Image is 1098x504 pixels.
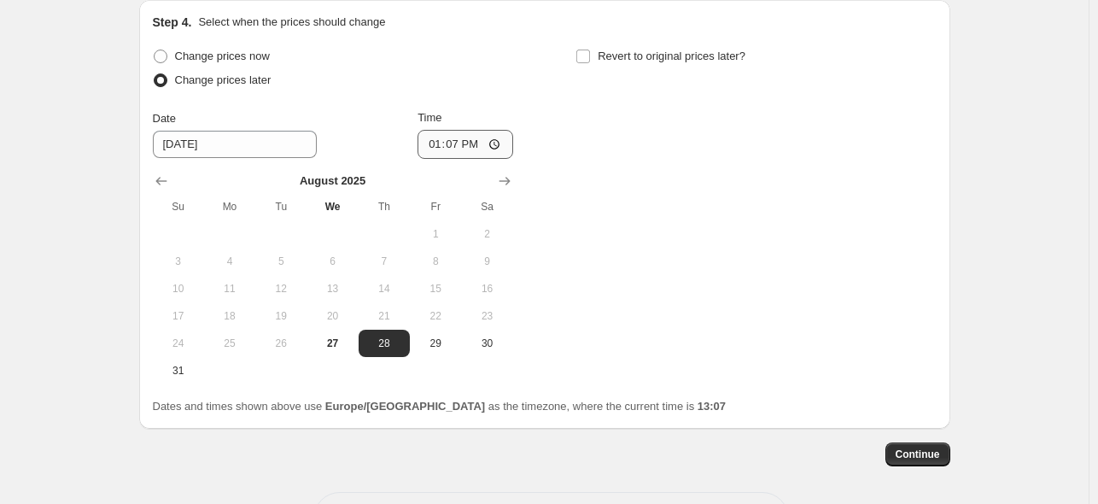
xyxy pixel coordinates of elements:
[153,14,192,31] h2: Step 4.
[153,193,204,220] th: Sunday
[153,302,204,330] button: Sunday August 17 2025
[468,227,505,241] span: 2
[262,200,300,214] span: Tu
[698,400,726,413] b: 13:07
[255,275,307,302] button: Tuesday August 12 2025
[175,50,270,62] span: Change prices now
[262,255,300,268] span: 5
[468,282,505,296] span: 16
[359,248,410,275] button: Thursday August 7 2025
[468,200,505,214] span: Sa
[204,275,255,302] button: Monday August 11 2025
[365,282,403,296] span: 14
[307,248,358,275] button: Wednesday August 6 2025
[365,337,403,350] span: 28
[153,248,204,275] button: Sunday August 3 2025
[598,50,745,62] span: Revert to original prices later?
[313,282,351,296] span: 13
[410,275,461,302] button: Friday August 15 2025
[160,337,197,350] span: 24
[211,255,248,268] span: 4
[461,302,512,330] button: Saturday August 23 2025
[204,330,255,357] button: Monday August 25 2025
[359,302,410,330] button: Thursday August 21 2025
[313,255,351,268] span: 6
[313,309,351,323] span: 20
[461,330,512,357] button: Saturday August 30 2025
[313,337,351,350] span: 27
[255,330,307,357] button: Tuesday August 26 2025
[153,330,204,357] button: Sunday August 24 2025
[255,248,307,275] button: Tuesday August 5 2025
[307,330,358,357] button: Today Wednesday August 27 2025
[417,255,454,268] span: 8
[365,309,403,323] span: 21
[204,248,255,275] button: Monday August 4 2025
[255,302,307,330] button: Tuesday August 19 2025
[211,282,248,296] span: 11
[461,248,512,275] button: Saturday August 9 2025
[418,130,513,159] input: 12:00
[313,200,351,214] span: We
[468,255,505,268] span: 9
[204,193,255,220] th: Monday
[410,302,461,330] button: Friday August 22 2025
[211,309,248,323] span: 18
[211,200,248,214] span: Mo
[461,220,512,248] button: Saturday August 2 2025
[468,309,505,323] span: 23
[160,364,197,378] span: 31
[262,337,300,350] span: 26
[359,275,410,302] button: Thursday August 14 2025
[153,357,204,384] button: Sunday August 31 2025
[211,337,248,350] span: 25
[307,302,358,330] button: Wednesday August 20 2025
[365,200,403,214] span: Th
[160,200,197,214] span: Su
[160,282,197,296] span: 10
[153,131,317,158] input: 8/27/2025
[262,282,300,296] span: 12
[417,309,454,323] span: 22
[262,309,300,323] span: 19
[896,448,940,461] span: Continue
[417,200,454,214] span: Fr
[410,220,461,248] button: Friday August 1 2025
[359,193,410,220] th: Thursday
[198,14,385,31] p: Select when the prices should change
[418,111,441,124] span: Time
[359,330,410,357] button: Thursday August 28 2025
[255,193,307,220] th: Tuesday
[885,442,950,466] button: Continue
[461,193,512,220] th: Saturday
[410,248,461,275] button: Friday August 8 2025
[410,193,461,220] th: Friday
[153,400,727,413] span: Dates and times shown above use as the timezone, where the current time is
[410,330,461,357] button: Friday August 29 2025
[160,255,197,268] span: 3
[468,337,505,350] span: 30
[417,227,454,241] span: 1
[365,255,403,268] span: 7
[461,275,512,302] button: Saturday August 16 2025
[160,309,197,323] span: 17
[417,337,454,350] span: 29
[153,275,204,302] button: Sunday August 10 2025
[307,275,358,302] button: Wednesday August 13 2025
[493,169,517,193] button: Show next month, September 2025
[307,193,358,220] th: Wednesday
[325,400,485,413] b: Europe/[GEOGRAPHIC_DATA]
[417,282,454,296] span: 15
[175,73,272,86] span: Change prices later
[149,169,173,193] button: Show previous month, July 2025
[153,112,176,125] span: Date
[204,302,255,330] button: Monday August 18 2025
